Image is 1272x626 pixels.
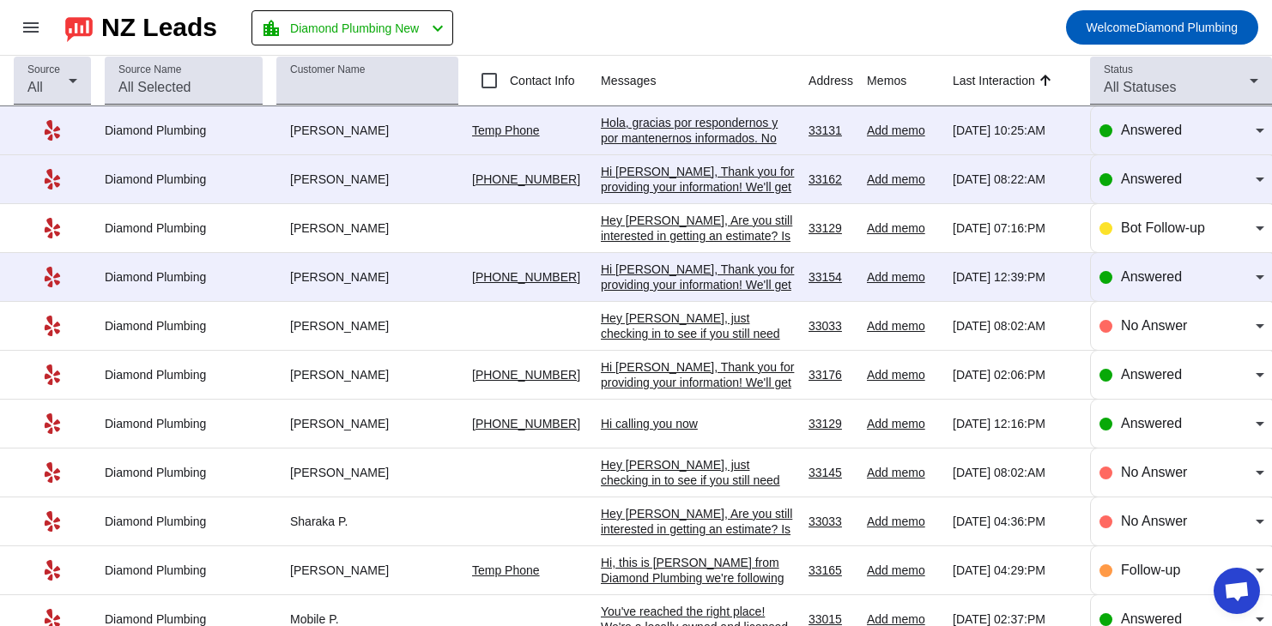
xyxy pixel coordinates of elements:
div: Diamond Plumbing [105,563,263,578]
span: All [27,80,43,94]
mat-icon: Yelp [42,169,63,190]
div: Add memo [867,465,939,480]
div: [DATE] 08:02:AM [953,318,1076,334]
div: [DATE] 08:02:AM [953,465,1076,480]
span: No Answer [1121,514,1187,528]
span: Diamond Plumbing [1087,15,1238,39]
div: Add memo [867,123,939,138]
mat-icon: Yelp [42,364,63,385]
a: [PHONE_NUMBER] [472,172,580,186]
div: Hi [PERSON_NAME], Thank you for providing your information! We'll get back to you as soon as poss... [601,164,795,226]
div: [DATE] 10:25:AM [953,123,1076,138]
div: Diamond Plumbing [105,514,263,529]
div: Diamond Plumbing [105,318,263,334]
a: Temp Phone [472,563,540,577]
mat-icon: Yelp [42,316,63,336]
div: 33033 [809,318,853,334]
div: 33129 [809,416,853,431]
div: [PERSON_NAME] [276,123,458,138]
div: Diamond Plumbing [105,367,263,382]
mat-icon: Yelp [42,218,63,238]
div: [DATE] 12:39:PM [953,269,1076,285]
mat-icon: Yelp [42,120,63,141]
div: Add memo [867,269,939,285]
div: [DATE] 12:16:PM [953,416,1076,431]
div: 33162 [809,172,853,187]
div: Add memo [867,172,939,187]
div: 33154 [809,269,853,285]
mat-label: Source Name [118,64,181,75]
div: Sharaka P. [276,514,458,529]
div: [PERSON_NAME] [276,367,458,382]
div: [PERSON_NAME] [276,220,458,236]
a: [PHONE_NUMBER] [472,417,580,430]
mat-icon: Yelp [42,413,63,434]
mat-icon: Yelp [42,560,63,581]
mat-icon: menu [21,17,41,38]
div: Diamond Plumbing [105,269,263,285]
a: Open chat [1214,568,1260,614]
th: Memos [867,56,953,106]
span: No Answer [1121,318,1187,333]
span: Answered [1121,123,1182,137]
div: 33033 [809,514,853,529]
div: Add memo [867,514,939,529]
div: [DATE] 04:29:PM [953,563,1076,578]
mat-label: Customer Name [290,64,365,75]
a: [PHONE_NUMBER] [472,270,580,284]
div: Add memo [867,367,939,382]
div: Add memo [867,318,939,334]
div: Hey [PERSON_NAME], Are you still interested in getting an estimate? Is there a good number to rea... [601,506,795,568]
div: 33176 [809,367,853,382]
div: [PERSON_NAME] [276,269,458,285]
div: [PERSON_NAME] [276,318,458,334]
div: Add memo [867,220,939,236]
span: Answered [1121,367,1182,382]
div: Add memo [867,416,939,431]
span: No Answer [1121,465,1187,479]
button: Diamond Plumbing New [251,10,453,45]
div: [DATE] 02:06:PM [953,367,1076,382]
div: [PERSON_NAME] [276,416,458,431]
div: Diamond Plumbing [105,465,263,480]
div: Hola, gracias por respondernos y por mantenernos informados. No dude en comunicarse con nosotros ... [601,115,795,269]
mat-label: Status [1104,64,1133,75]
span: Diamond Plumbing New [290,16,419,40]
span: Answered [1121,269,1182,284]
mat-icon: Yelp [42,511,63,532]
div: Hi [PERSON_NAME], Thank you for providing your information! We'll get back to you as soon as poss... [601,262,795,323]
span: Answered [1121,172,1182,186]
th: Messages [601,56,809,106]
input: All Selected [118,77,249,98]
div: [PERSON_NAME] [276,172,458,187]
div: Diamond Plumbing [105,172,263,187]
a: [PHONE_NUMBER] [472,368,580,382]
div: [PERSON_NAME] [276,465,458,480]
label: Contact Info [506,72,575,89]
div: Hey [PERSON_NAME], Are you still interested in getting an estimate? Is there a good number to rea... [601,213,795,274]
span: Follow-up [1121,563,1180,577]
div: Hi [PERSON_NAME], Thank you for providing your information! We'll get back to you as soon as poss... [601,359,795,421]
div: [DATE] 04:36:PM [953,514,1076,529]
mat-icon: location_city [261,18,282,39]
span: Answered [1121,611,1182,626]
th: Address [809,56,867,106]
div: 33165 [809,563,853,578]
div: NZ Leads [101,15,217,39]
div: Last Interaction [953,72,1035,89]
mat-label: Source [27,64,60,75]
mat-icon: Yelp [42,267,63,287]
div: 33131 [809,123,853,138]
div: 33129 [809,220,853,236]
img: logo [65,13,93,42]
span: Answered [1121,416,1182,430]
div: [DATE] 08:22:AM [953,172,1076,187]
div: Add memo [867,563,939,578]
div: Hey [PERSON_NAME], just checking in to see if you still need help with your project. Please let m... [601,310,795,403]
a: Temp Phone [472,123,540,137]
div: Diamond Plumbing [105,123,263,138]
div: [PERSON_NAME] [276,563,458,578]
div: Diamond Plumbing [105,416,263,431]
span: Bot Follow-up [1121,220,1205,235]
div: 33145 [809,465,853,480]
